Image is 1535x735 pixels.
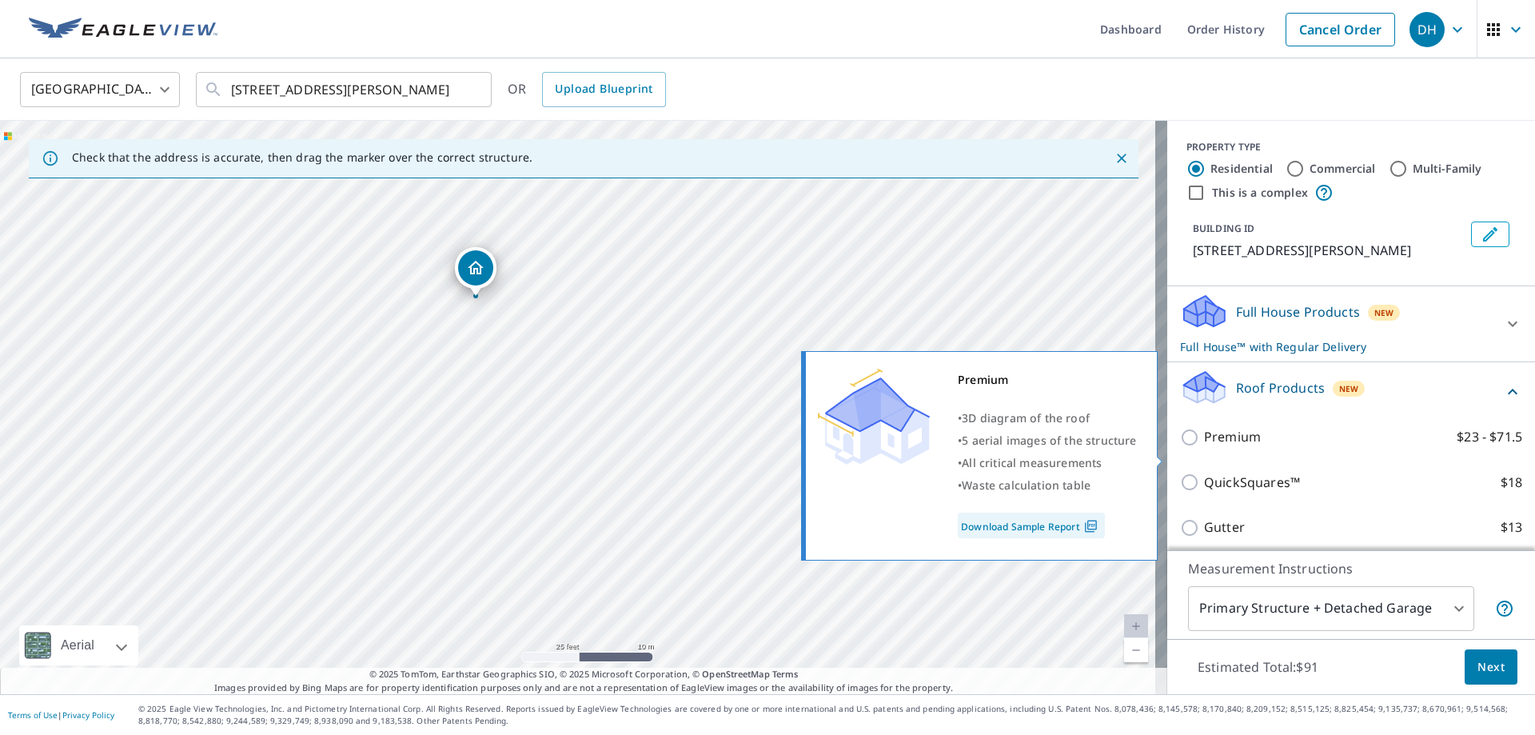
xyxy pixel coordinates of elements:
[962,433,1136,448] span: 5 aerial images of the structure
[1188,559,1514,578] p: Measurement Instructions
[1180,293,1522,355] div: Full House ProductsNewFull House™ with Regular Delivery
[1457,427,1522,447] p: $23 - $71.5
[1477,657,1505,677] span: Next
[962,410,1090,425] span: 3D diagram of the roof
[1204,473,1300,493] p: QuickSquares™
[958,474,1137,497] div: •
[1193,222,1254,235] p: BUILDING ID
[1185,649,1331,685] p: Estimated Total: $91
[1495,599,1514,618] span: Your report will include the primary structure and a detached garage if one exists.
[1310,161,1376,177] label: Commercial
[1204,427,1261,447] p: Premium
[958,369,1137,391] div: Premium
[962,455,1102,470] span: All critical measurements
[72,150,532,165] p: Check that the address is accurate, then drag the marker over the correct structure.
[1286,13,1395,46] a: Cancel Order
[1204,517,1245,537] p: Gutter
[958,407,1137,429] div: •
[1188,586,1474,631] div: Primary Structure + Detached Garage
[958,452,1137,474] div: •
[962,477,1090,493] span: Waste calculation table
[1236,302,1360,322] p: Full House Products
[958,513,1105,538] a: Download Sample Report
[1212,185,1308,201] label: This is a complex
[555,79,652,99] span: Upload Blueprint
[1339,382,1359,395] span: New
[8,710,114,720] p: |
[1180,338,1493,355] p: Full House™ with Regular Delivery
[1471,222,1509,247] button: Edit building 1
[1236,378,1325,397] p: Roof Products
[1124,614,1148,638] a: Current Level 20, Zoom In Disabled
[772,668,799,680] a: Terms
[958,429,1137,452] div: •
[20,67,180,112] div: [GEOGRAPHIC_DATA]
[231,67,459,112] input: Search by address or latitude-longitude
[29,18,217,42] img: EV Logo
[508,72,666,107] div: OR
[1409,12,1445,47] div: DH
[1501,517,1522,537] p: $13
[1080,519,1102,533] img: Pdf Icon
[702,668,769,680] a: OpenStreetMap
[1186,140,1516,154] div: PROPERTY TYPE
[818,369,930,465] img: Premium
[1180,369,1522,414] div: Roof ProductsNew
[1111,148,1132,169] button: Close
[1413,161,1482,177] label: Multi-Family
[62,709,114,721] a: Privacy Policy
[8,709,58,721] a: Terms of Use
[542,72,665,107] a: Upload Blueprint
[1124,638,1148,662] a: Current Level 20, Zoom Out
[19,625,138,665] div: Aerial
[1374,306,1394,319] span: New
[1501,473,1522,493] p: $18
[1193,241,1465,260] p: [STREET_ADDRESS][PERSON_NAME]
[56,625,99,665] div: Aerial
[1210,161,1273,177] label: Residential
[455,247,496,297] div: Dropped pin, building 1, Residential property, 16 WINNIFRED AVE TORONTO ON M4M2X3
[1465,649,1517,685] button: Next
[138,703,1527,727] p: © 2025 Eagle View Technologies, Inc. and Pictometry International Corp. All Rights Reserved. Repo...
[369,668,799,681] span: © 2025 TomTom, Earthstar Geographics SIO, © 2025 Microsoft Corporation, ©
